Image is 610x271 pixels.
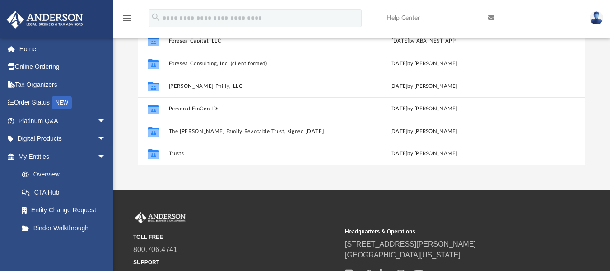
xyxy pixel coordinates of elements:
button: Personal FinCen IDs [169,105,336,111]
img: Anderson Advisors Platinum Portal [133,212,187,224]
i: menu [122,13,133,24]
a: menu [122,17,133,24]
a: CTA Hub [13,183,120,201]
a: My Blueprint [13,237,115,255]
i: search [151,12,161,22]
small: SUPPORT [133,258,339,266]
img: User Pic [590,11,603,24]
div: [DATE] by [PERSON_NAME] [340,150,508,158]
button: Trusts [169,151,336,157]
a: Order StatusNEW [6,94,120,112]
span: arrow_drop_down [97,112,115,130]
img: Anderson Advisors Platinum Portal [4,11,86,29]
a: 800.706.4741 [133,246,177,253]
div: [DATE] by [PERSON_NAME] [340,59,508,67]
span: arrow_drop_down [97,130,115,148]
a: Online Ordering [6,58,120,76]
a: [STREET_ADDRESS][PERSON_NAME] [345,240,476,248]
span: arrow_drop_down [97,147,115,166]
a: Platinum Q&Aarrow_drop_down [6,112,120,130]
div: [DATE] by [PERSON_NAME] [340,82,508,90]
div: [DATE] by ABA_NEST_APP [340,37,508,45]
div: [DATE] by [PERSON_NAME] [340,127,508,135]
a: Entity Change Request [13,201,120,219]
a: My Entitiesarrow_drop_down [6,147,120,166]
a: Digital Productsarrow_drop_down [6,130,120,148]
a: [GEOGRAPHIC_DATA][US_STATE] [345,251,461,259]
a: Binder Walkthrough [13,219,120,237]
a: Overview [13,166,120,184]
a: Home [6,40,120,58]
a: Tax Organizers [6,76,120,94]
div: NEW [52,96,72,109]
button: The [PERSON_NAME] Family Revocable Trust, signed [DATE] [169,128,336,134]
button: Foresea Capital, LLC [169,38,336,43]
small: TOLL FREE [133,233,339,241]
button: Foresea Consulting, Inc. (client formed) [169,60,336,66]
button: [PERSON_NAME] Philly, LLC [169,83,336,89]
div: [DATE] by [PERSON_NAME] [340,105,508,113]
small: Headquarters & Operations [345,228,550,236]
